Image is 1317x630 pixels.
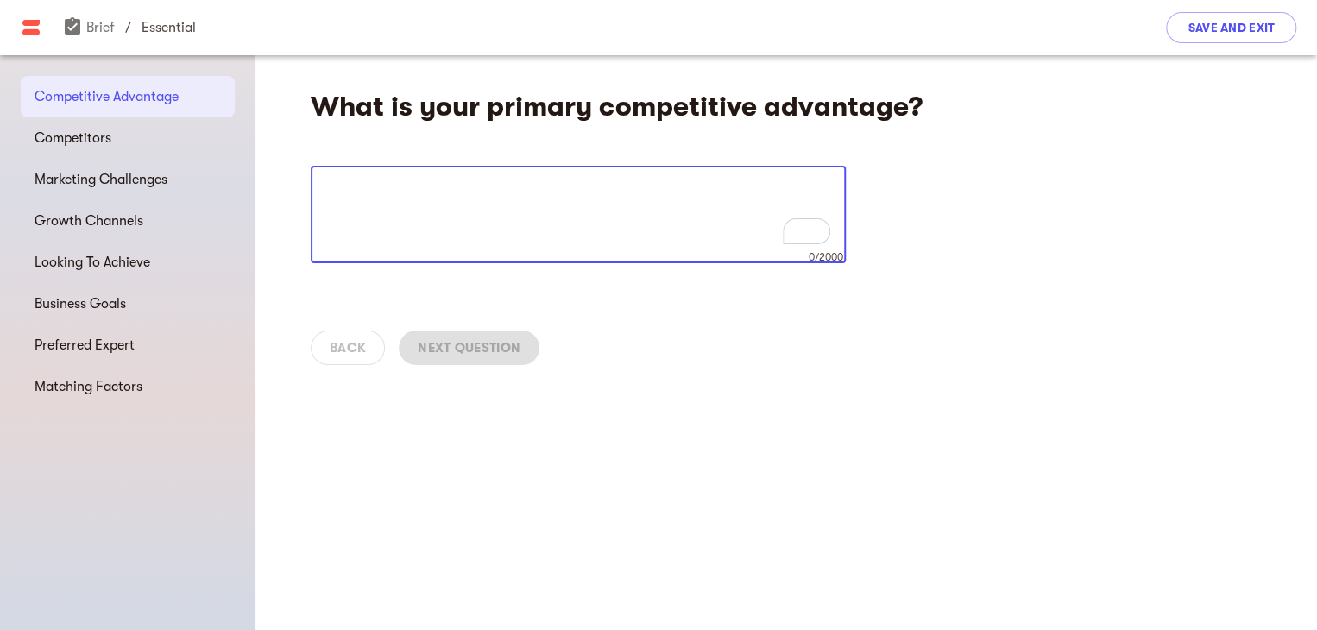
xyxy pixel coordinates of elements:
[21,324,235,366] div: Preferred Expert
[35,128,221,148] span: Competitors
[142,17,196,38] p: essential
[35,335,221,356] span: Preferred Expert
[35,86,221,107] span: Competitive Advantage
[21,200,235,242] div: Growth Channels
[35,211,221,231] span: Growth Channels
[62,20,115,35] a: Brief
[809,251,843,263] span: 0/2000
[21,117,235,159] div: Competitors
[62,16,83,37] span: assignment_turned_in
[21,242,235,283] div: Looking To Achieve
[311,90,941,124] h4: What is your primary competitive advantage?
[35,169,221,190] span: Marketing Challenges
[35,293,221,314] span: Business Goals
[1188,17,1275,38] span: Save and Exit
[35,376,221,397] span: Matching Factors
[21,76,235,117] div: Competitive Advantage
[21,17,41,38] img: Main logo
[21,283,235,324] div: Business Goals
[35,252,221,273] span: Looking To Achieve
[21,159,235,200] div: Marketing Challenges
[1166,12,1296,43] button: Save and Exit
[125,17,131,38] span: /
[21,366,235,407] div: Matching Factors
[323,182,834,248] textarea: To enrich screen reader interactions, please activate Accessibility in Grammarly extension settings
